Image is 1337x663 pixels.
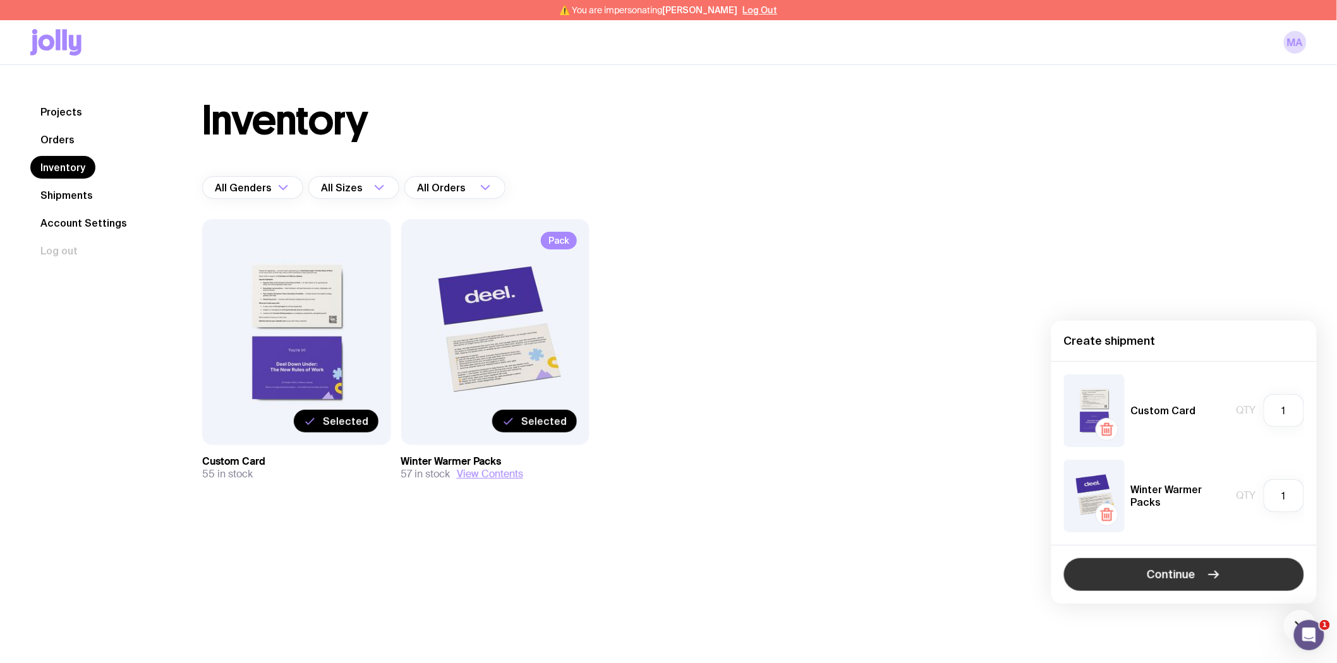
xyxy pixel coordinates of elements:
a: Shipments [30,184,103,206]
span: All Genders [215,176,274,199]
div: Search for option [404,176,505,199]
span: Qty [1237,489,1256,502]
span: 1 [1320,620,1330,630]
iframe: Intercom live chat [1294,620,1324,650]
span: Continue [1147,567,1196,582]
a: Account Settings [30,212,137,234]
button: View Contents [457,468,523,481]
span: Selected [323,415,368,427]
h5: Winter Warmer Packs [1131,483,1230,508]
h4: Create shipment [1064,333,1304,349]
input: Search for option [365,176,370,199]
div: Search for option [202,176,303,199]
button: Log Out [743,5,778,15]
button: Continue [1064,558,1304,591]
h5: Custom Card [1131,404,1196,417]
input: Search for option [468,176,476,199]
span: Selected [521,415,567,427]
div: Search for option [308,176,399,199]
span: Qty [1237,404,1256,417]
a: Orders [30,128,85,151]
a: Inventory [30,156,95,179]
span: Pack [541,232,577,249]
h3: Winter Warmer Packs [401,455,590,468]
button: Log out [30,239,88,262]
span: 55 in stock [202,468,253,481]
h1: Inventory [202,100,368,141]
span: ⚠️ You are impersonating [560,5,738,15]
span: 57 in stock [401,468,451,481]
span: All Orders [417,176,468,199]
h3: Custom Card [202,455,391,468]
span: [PERSON_NAME] [663,5,738,15]
a: MA [1284,31,1307,54]
a: Projects [30,100,92,123]
span: All Sizes [321,176,365,199]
